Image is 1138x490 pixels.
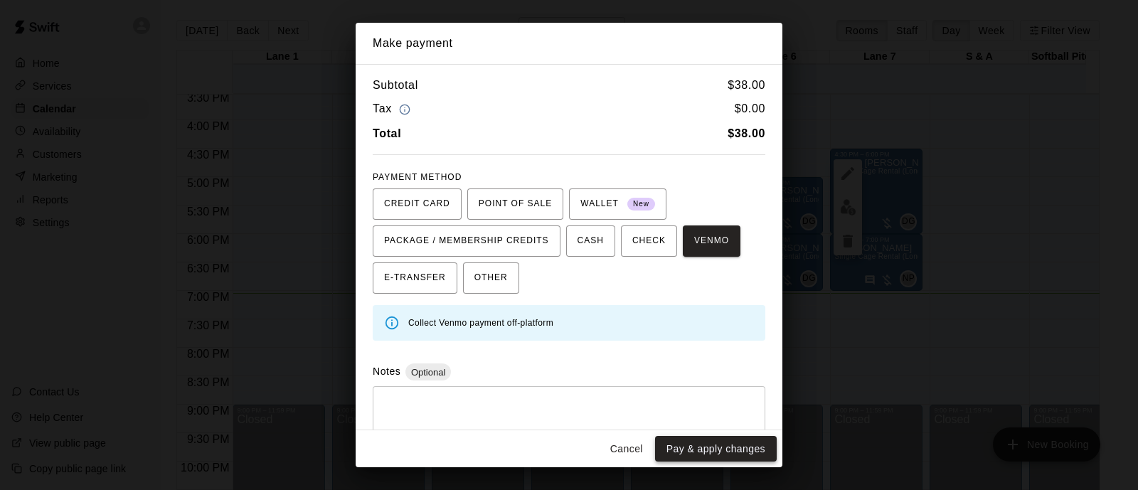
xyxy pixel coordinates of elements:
[580,193,655,215] span: WALLET
[373,76,418,95] h6: Subtotal
[632,230,666,252] span: CHECK
[728,127,765,139] b: $ 38.00
[683,225,740,257] button: VENMO
[384,193,450,215] span: CREDIT CARD
[735,100,765,119] h6: $ 0.00
[728,76,765,95] h6: $ 38.00
[384,267,446,289] span: E-TRANSFER
[474,267,508,289] span: OTHER
[578,230,604,252] span: CASH
[604,436,649,462] button: Cancel
[356,23,782,64] h2: Make payment
[621,225,677,257] button: CHECK
[408,318,553,328] span: Collect Venmo payment off-platform
[373,127,401,139] b: Total
[384,230,549,252] span: PACKAGE / MEMBERSHIP CREDITS
[373,366,400,377] label: Notes
[373,225,560,257] button: PACKAGE / MEMBERSHIP CREDITS
[569,188,666,220] button: WALLET New
[373,262,457,294] button: E-TRANSFER
[463,262,519,294] button: OTHER
[694,230,729,252] span: VENMO
[373,100,414,119] h6: Tax
[405,367,451,378] span: Optional
[467,188,563,220] button: POINT OF SALE
[479,193,552,215] span: POINT OF SALE
[373,188,462,220] button: CREDIT CARD
[373,172,462,182] span: PAYMENT METHOD
[566,225,615,257] button: CASH
[627,195,655,214] span: New
[655,436,777,462] button: Pay & apply changes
